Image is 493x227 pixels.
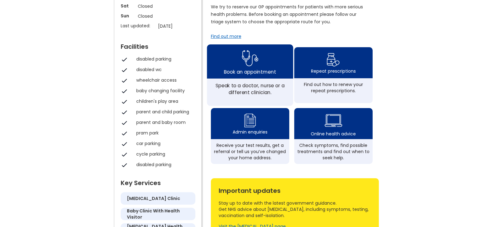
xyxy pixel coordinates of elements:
a: Find out more [211,33,241,39]
div: Speak to a doctor, nurse or a different clinician. [210,82,290,96]
a: admin enquiry iconAdmin enquiriesReceive your test results, get a referral or tell us you’ve chan... [211,108,289,164]
p: Closed [138,13,178,20]
div: Stay up to date with the latest government guidance. Get NHS advice about [MEDICAL_DATA], includi... [219,200,371,219]
p: Closed [138,3,178,10]
div: parent and baby room [136,119,192,125]
p: Sat [121,3,135,9]
a: book appointment icon Book an appointmentSpeak to a doctor, nurse or a different clinician. [207,44,293,106]
div: disabled parking [136,56,192,62]
div: parent and child parking [136,109,192,115]
img: repeat prescription icon [327,52,340,68]
a: health advice iconOnline health adviceCheck symptoms, find possible treatments and find out when ... [294,108,373,164]
div: cycle parking [136,151,192,157]
div: baby changing facility [136,88,192,94]
div: Check symptoms, find possible treatments and find out when to seek help. [297,142,370,161]
img: book appointment icon [242,48,258,68]
p: We try to reserve our GP appointments for patients with more serious health problems. Before book... [211,3,363,25]
img: admin enquiry icon [243,112,257,129]
div: Key Services [121,177,195,186]
div: pram park [136,130,192,136]
div: Important updates [219,184,371,194]
div: Find out how to renew your repeat prescriptions. [297,81,370,94]
div: Online health advice [311,131,356,137]
p: Last updated: [121,23,155,29]
p: [DATE] [158,23,198,30]
div: Receive your test results, get a referral or tell us you’ve changed your home address. [214,142,286,161]
div: Repeat prescriptions [311,68,356,74]
div: disabled wc [136,66,192,73]
div: Book an appointment [224,68,276,75]
div: children's play area [136,98,192,104]
h5: baby clinic with health visitor [127,208,189,220]
div: Facilities [121,40,195,50]
img: health advice icon [325,110,342,131]
div: car parking [136,140,192,147]
h5: [MEDICAL_DATA] clinic [127,195,180,202]
div: wheelchair access [136,77,192,83]
div: disabled parking [136,161,192,168]
div: Admin enquiries [233,129,267,135]
a: repeat prescription iconRepeat prescriptionsFind out how to renew your repeat prescriptions. [294,47,373,103]
p: Sun [121,13,135,19]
